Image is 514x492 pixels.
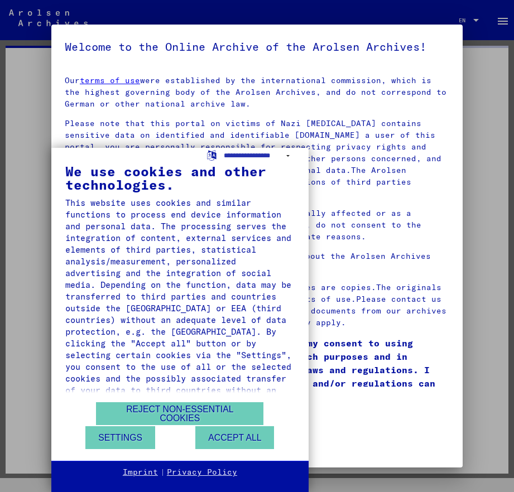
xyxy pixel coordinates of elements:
[167,467,237,478] a: Privacy Policy
[65,165,295,191] div: We use cookies and other technologies.
[195,426,274,449] button: Accept all
[123,467,158,478] a: Imprint
[65,197,295,408] div: This website uses cookies and similar functions to process end device information and personal da...
[96,402,263,425] button: Reject non-essential cookies
[85,426,155,449] button: Settings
